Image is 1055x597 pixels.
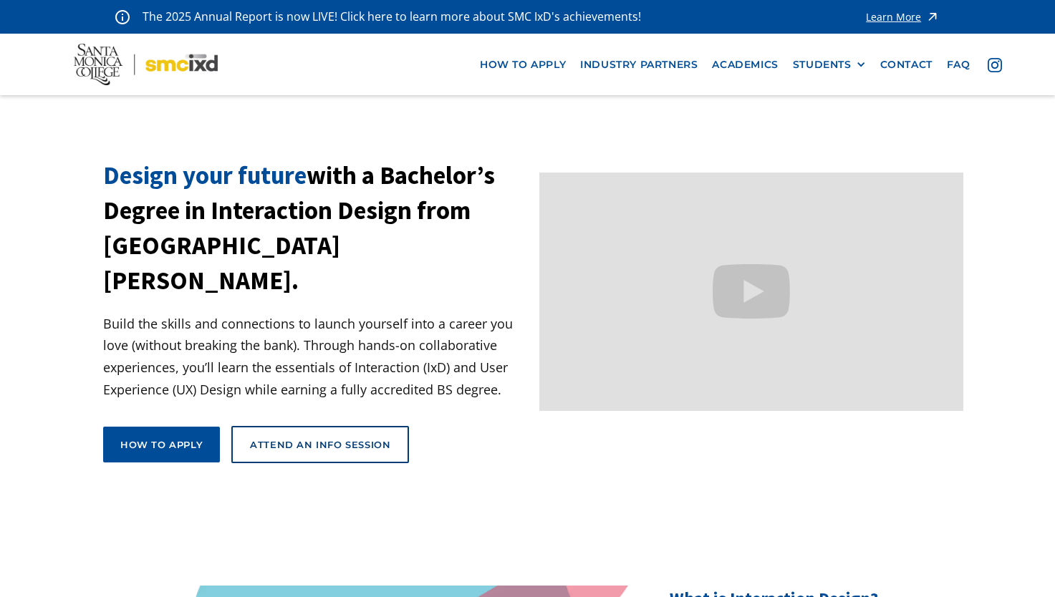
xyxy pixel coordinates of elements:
a: How to apply [103,427,220,462]
p: The 2025 Annual Report is now LIVE! Click here to learn more about SMC IxD's achievements! [143,7,642,26]
div: STUDENTS [793,59,866,71]
div: Attend an Info Session [250,438,390,451]
img: icon - information - alert [115,9,130,24]
a: Attend an Info Session [231,426,409,463]
div: How to apply [120,438,203,451]
p: Build the skills and connections to launch yourself into a career you love (without breaking the ... [103,313,528,400]
a: industry partners [573,52,705,78]
img: icon - instagram [988,58,1002,72]
div: STUDENTS [793,59,852,71]
h1: with a Bachelor’s Degree in Interaction Design from [GEOGRAPHIC_DATA][PERSON_NAME]. [103,158,528,298]
a: contact [873,52,940,78]
a: how to apply [473,52,573,78]
span: Design your future [103,160,307,191]
a: Learn More [866,7,940,26]
iframe: Design your future with a Bachelor's Degree in Interaction Design from Santa Monica College [539,173,964,411]
a: Academics [705,52,785,78]
img: Santa Monica College - SMC IxD logo [74,44,218,86]
div: Learn More [866,12,921,22]
a: faq [940,52,978,78]
img: icon - arrow - alert [925,7,940,26]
